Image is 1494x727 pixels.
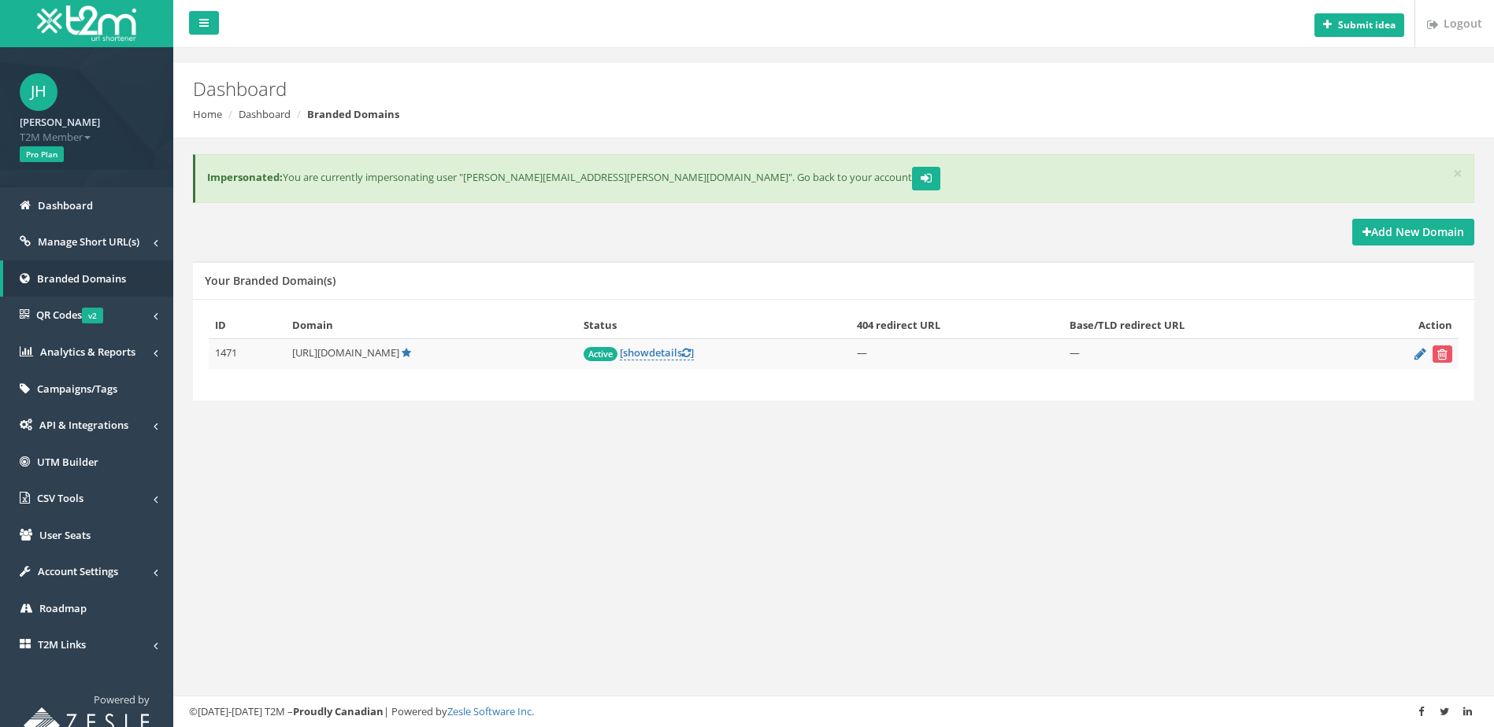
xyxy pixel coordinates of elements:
td: 1471 [209,339,286,370]
span: Campaigns/Tags [37,382,117,396]
span: [URL][DOMAIN_NAME] [292,345,399,360]
span: Active [584,347,617,361]
a: Zesle Software Inc. [447,704,534,718]
span: show [623,345,649,360]
strong: Proudly Canadian [293,704,384,718]
span: Powered by [94,692,150,707]
a: [showdetails] [620,345,694,360]
span: QR Codes [36,308,103,322]
strong: Add New Domain [1362,224,1464,239]
strong: Branded Domains [307,107,399,121]
span: User Seats [39,528,91,542]
span: Branded Domains [37,271,126,286]
span: Pro Plan [20,146,64,162]
b: Impersonated: [207,170,283,184]
span: CSV Tools [37,491,83,505]
th: Domain [286,312,578,339]
a: Home [193,107,222,121]
span: v2 [82,308,103,323]
span: Dashboard [38,198,93,212]
h2: Dashboard [193,79,1257,99]
span: API & Integrations [39,418,128,432]
button: Submit idea [1314,13,1404,37]
span: Account Settings [38,564,118,578]
div: You are currently impersonating user "[PERSON_NAME][EMAIL_ADDRESS][PERSON_NAME][DOMAIN_NAME]". Go... [193,154,1474,203]
td: — [851,339,1064,370]
img: T2M [37,6,136,41]
div: ©[DATE]-[DATE] T2M – | Powered by [189,704,1478,719]
span: Manage Short URL(s) [38,234,139,249]
a: [PERSON_NAME] T2M Member [20,111,154,144]
th: Status [577,312,850,339]
span: UTM Builder [37,455,98,469]
h5: Your Branded Domain(s) [205,275,336,286]
b: Submit idea [1338,18,1396,31]
th: 404 redirect URL [851,312,1064,339]
a: Dashboard [239,107,291,121]
span: Roadmap [39,601,87,615]
a: Add New Domain [1352,219,1474,245]
th: ID [209,312,286,339]
th: Base/TLD redirect URL [1063,312,1347,339]
button: × [1453,165,1462,182]
a: Default [402,345,411,360]
span: T2M Member [20,130,154,145]
td: — [1063,339,1347,370]
span: JH [20,73,57,111]
th: Action [1347,312,1459,339]
strong: [PERSON_NAME] [20,115,100,129]
span: T2M Links [38,637,86,651]
span: Analytics & Reports [40,345,135,359]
